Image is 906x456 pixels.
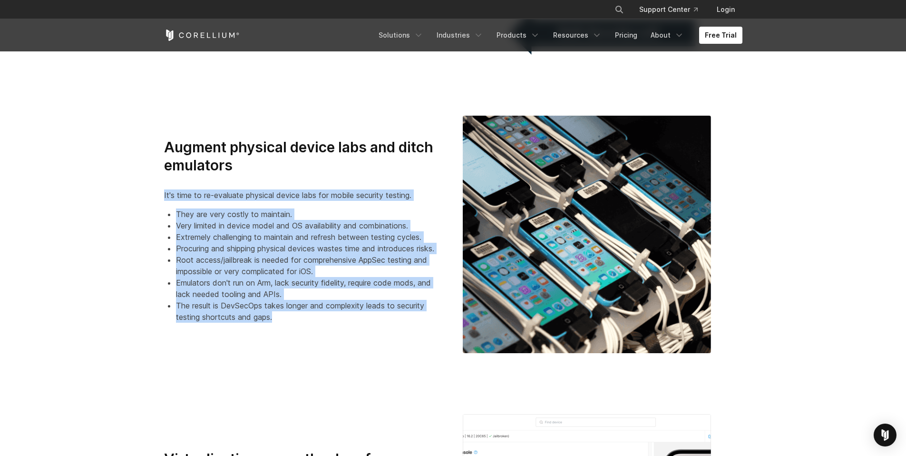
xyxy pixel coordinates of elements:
div: Navigation Menu [373,27,742,44]
button: Search [611,1,628,18]
img: Virtualize Mobile App DevSecOps to Reduce Costs [463,116,711,353]
a: Pricing [609,27,643,44]
li: Root access/jailbreak is needed for comprehensive AppSec testing and impossible or very complicat... [176,254,444,277]
li: Extremely challenging to maintain and refresh between testing cycles. [176,231,444,243]
a: Products [491,27,546,44]
div: Open Intercom Messenger [874,424,896,446]
a: Solutions [373,27,429,44]
a: Login [709,1,742,18]
li: The result is DevSecOps takes longer and complexity leads to security testing shortcuts and gaps. [176,300,444,323]
a: Resources [547,27,607,44]
p: It's time to re-evaluate physical device labs for mobile security testing. [164,189,444,201]
a: Industries [431,27,489,44]
a: Free Trial [699,27,742,44]
li: Procuring and shipping physical devices wastes time and introduces risks. [176,243,444,254]
li: They are very costly to maintain. [176,208,444,220]
a: About [645,27,690,44]
li: Emulators don't run on Arm, lack security fidelity, require code mods, and lack needed tooling an... [176,277,444,300]
a: Support Center [632,1,705,18]
li: Very limited in device model and OS availability and combinations. [176,220,444,231]
div: Navigation Menu [603,1,742,18]
a: Corellium Home [164,30,240,41]
h3: Augment physical device labs and ditch emulators [164,139,444,174]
